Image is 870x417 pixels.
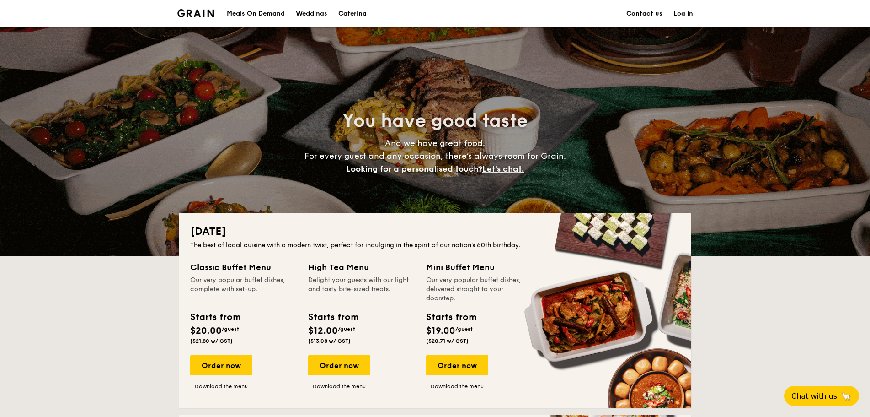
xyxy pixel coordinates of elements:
[791,392,837,401] span: Chat with us
[190,383,252,390] a: Download the menu
[304,138,566,174] span: And we have great food. For every guest and any occasion, there’s always room for Grain.
[190,355,252,375] div: Order now
[177,9,214,17] img: Grain
[190,241,680,250] div: The best of local cuisine with a modern twist, perfect for indulging in the spirit of our nation’...
[308,325,338,336] span: $12.00
[426,383,488,390] a: Download the menu
[784,386,859,406] button: Chat with us🦙
[482,164,524,174] span: Let's chat.
[338,326,355,332] span: /guest
[308,355,370,375] div: Order now
[841,391,852,401] span: 🦙
[455,326,473,332] span: /guest
[426,325,455,336] span: $19.00
[190,325,222,336] span: $20.00
[426,338,469,344] span: ($20.71 w/ GST)
[426,310,476,324] div: Starts from
[308,310,358,324] div: Starts from
[222,326,239,332] span: /guest
[308,383,370,390] a: Download the menu
[426,276,533,303] div: Our very popular buffet dishes, delivered straight to your doorstep.
[426,355,488,375] div: Order now
[308,261,415,274] div: High Tea Menu
[190,224,680,239] h2: [DATE]
[177,9,214,17] a: Logotype
[308,338,351,344] span: ($13.08 w/ GST)
[190,276,297,303] div: Our very popular buffet dishes, complete with set-up.
[346,164,482,174] span: Looking for a personalised touch?
[426,261,533,274] div: Mini Buffet Menu
[308,276,415,303] div: Delight your guests with our light and tasty bite-sized treats.
[190,261,297,274] div: Classic Buffet Menu
[190,338,233,344] span: ($21.80 w/ GST)
[190,310,240,324] div: Starts from
[342,110,528,132] span: You have good taste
